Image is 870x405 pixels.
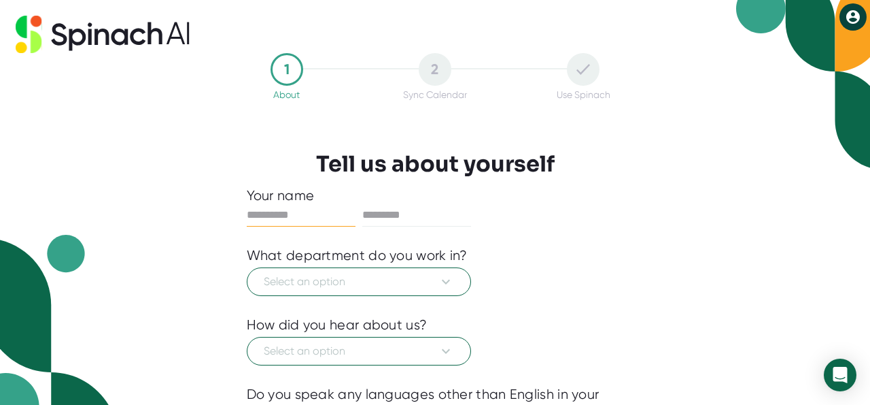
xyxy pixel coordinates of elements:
[273,89,300,100] div: About
[247,337,471,366] button: Select an option
[247,187,624,204] div: Your name
[316,151,555,177] h3: Tell us about yourself
[557,89,610,100] div: Use Spinach
[247,247,468,264] div: What department do you work in?
[247,317,428,334] div: How did you hear about us?
[264,343,454,359] span: Select an option
[247,268,471,296] button: Select an option
[403,89,467,100] div: Sync Calendar
[264,274,454,290] span: Select an option
[271,53,303,86] div: 1
[824,359,856,391] div: Open Intercom Messenger
[419,53,451,86] div: 2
